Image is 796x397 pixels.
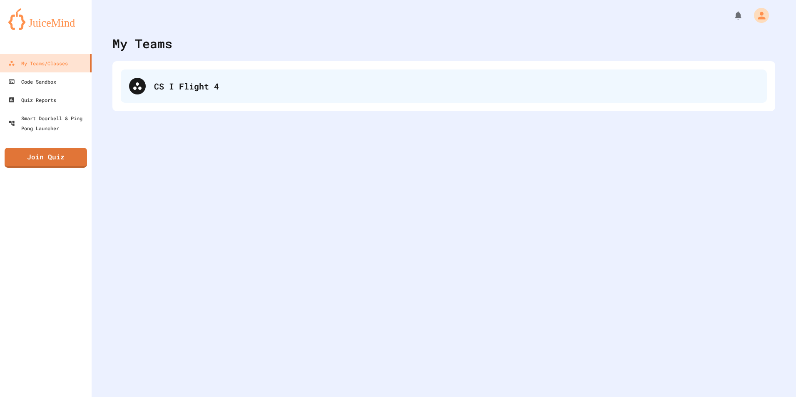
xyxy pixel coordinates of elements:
[8,77,56,87] div: Code Sandbox
[8,95,56,105] div: Quiz Reports
[154,80,759,92] div: CS I Flight 4
[718,8,745,22] div: My Notifications
[8,58,68,68] div: My Teams/Classes
[745,6,771,25] div: My Account
[112,34,172,53] div: My Teams
[8,8,83,30] img: logo-orange.svg
[8,113,88,133] div: Smart Doorbell & Ping Pong Launcher
[5,148,87,168] a: Join Quiz
[121,69,767,103] div: CS I Flight 4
